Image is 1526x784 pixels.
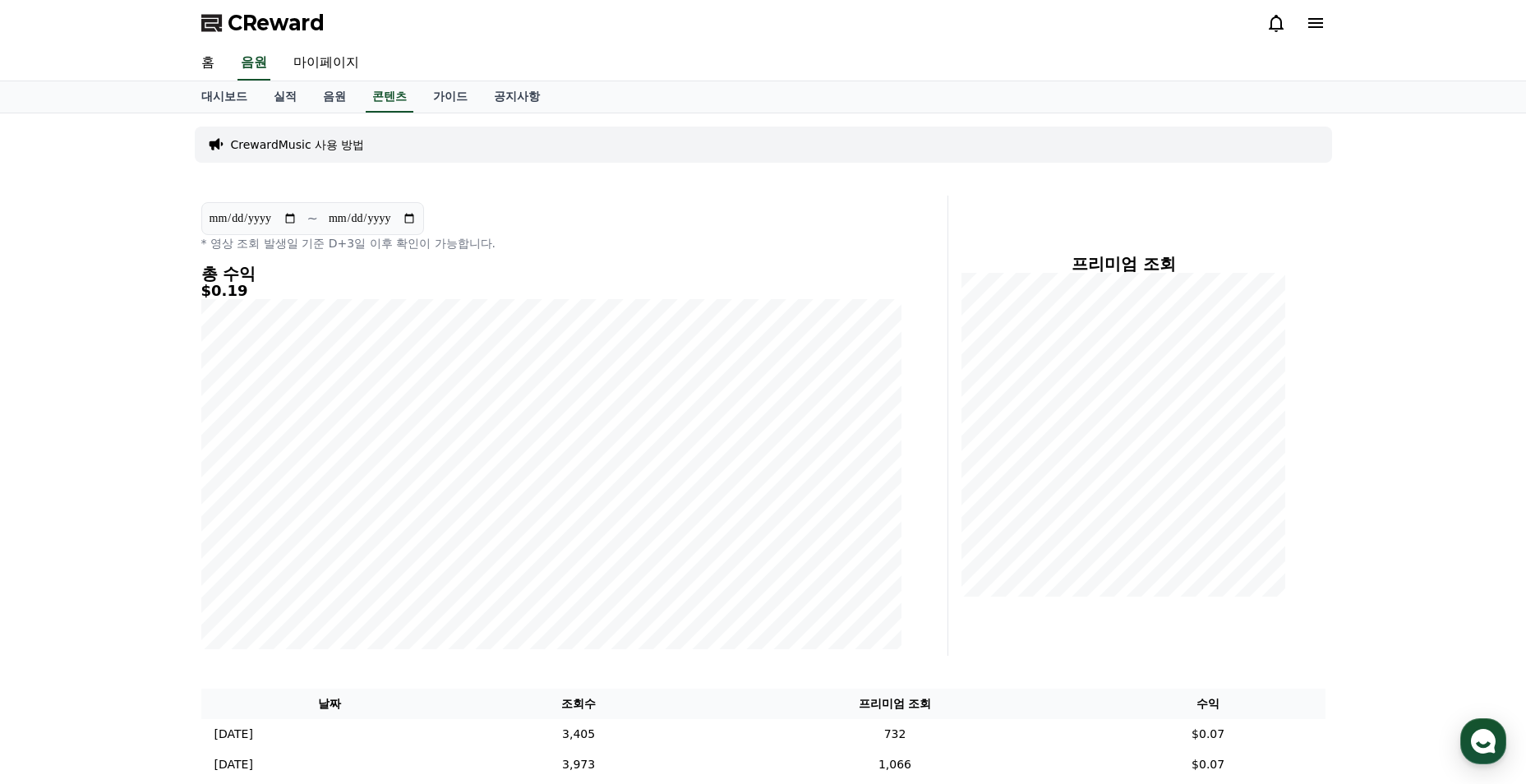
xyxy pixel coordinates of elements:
[1091,689,1325,719] th: 수익
[201,689,459,719] th: 날짜
[201,283,901,299] h5: $0.19
[5,521,108,562] a: 홈
[228,10,325,36] span: CReward
[366,81,413,113] a: 콘텐츠
[459,719,698,749] td: 3,405
[150,546,170,560] span: 대화
[214,756,253,773] p: [DATE]
[1091,719,1325,749] td: $0.07
[254,546,274,559] span: 설정
[420,81,481,113] a: 가이드
[961,255,1286,273] h4: 프리미엄 조회
[212,521,316,562] a: 설정
[698,719,1090,749] td: 732
[1091,749,1325,780] td: $0.07
[231,136,365,153] a: CrewardMusic 사용 방법
[459,749,698,780] td: 3,973
[188,81,260,113] a: 대시보드
[698,689,1090,719] th: 프리미엄 조회
[481,81,553,113] a: 공지사항
[698,749,1090,780] td: 1,066
[260,81,310,113] a: 실적
[307,209,318,228] p: ~
[459,689,698,719] th: 조회수
[280,46,372,81] a: 마이페이지
[201,235,901,251] p: * 영상 조회 발생일 기준 D+3일 이후 확인이 가능합니다.
[310,81,359,113] a: 음원
[188,46,228,81] a: 홈
[237,46,270,81] a: 음원
[201,10,325,36] a: CReward
[52,546,62,559] span: 홈
[214,726,253,743] p: [DATE]
[108,521,212,562] a: 대화
[201,265,901,283] h4: 총 수익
